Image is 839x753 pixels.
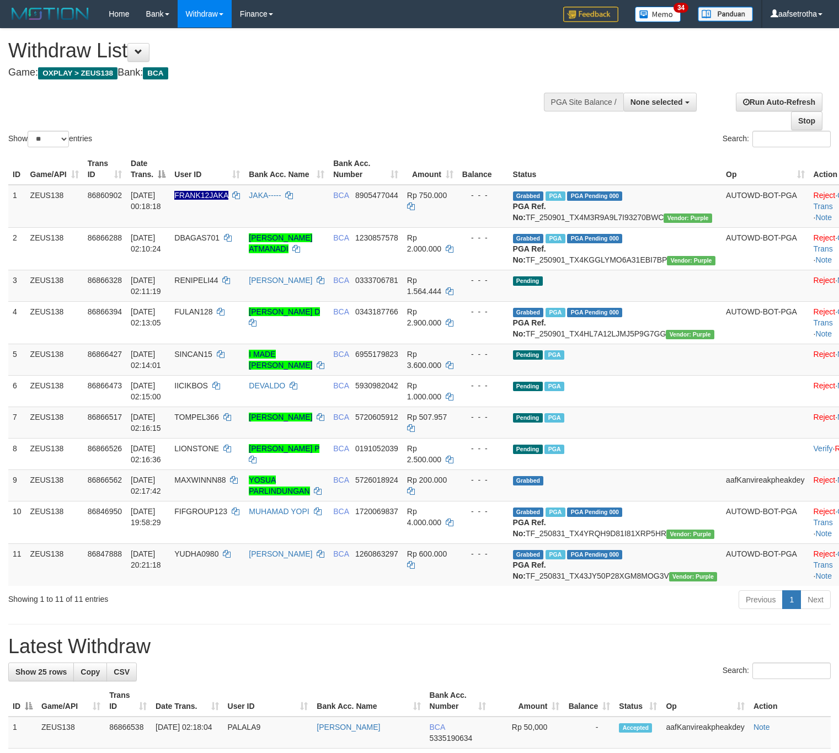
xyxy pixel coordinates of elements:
[151,685,223,717] th: Date Trans.: activate to sort column ascending
[513,350,543,360] span: Pending
[407,350,441,370] span: Rp 3.600.000
[131,307,161,327] span: [DATE] 02:13:05
[355,191,398,200] span: Copy 8905477044 to clipboard
[131,413,161,432] span: [DATE] 02:16:15
[26,344,83,375] td: ZEUS138
[131,381,161,401] span: [DATE] 02:15:00
[815,255,832,264] a: Note
[814,507,836,516] a: Reject
[661,685,749,717] th: Op: activate to sort column ascending
[564,717,614,749] td: -
[513,308,544,317] span: Grabbed
[723,131,831,147] label: Search:
[462,190,504,201] div: - - -
[8,663,74,681] a: Show 25 rows
[567,308,622,317] span: PGA Pending
[563,7,618,22] img: Feedback.jpg
[333,476,349,484] span: BCA
[131,276,161,296] span: [DATE] 02:11:19
[333,444,349,453] span: BCA
[635,7,681,22] img: Button%20Memo.svg
[333,276,349,285] span: BCA
[407,549,447,558] span: Rp 600.000
[249,233,312,253] a: [PERSON_NAME] ATMANADI
[88,476,122,484] span: 86866562
[791,111,822,130] a: Stop
[131,476,161,495] span: [DATE] 02:17:42
[430,734,473,743] span: Copy 5335190634 to clipboard
[37,717,105,749] td: ZEUS138
[815,529,832,538] a: Note
[355,476,398,484] span: Copy 5726018924 to clipboard
[564,685,614,717] th: Balance: activate to sort column ascending
[114,667,130,676] span: CSV
[722,153,809,185] th: Op: activate to sort column ascending
[509,543,722,586] td: TF_250831_TX43JY50P28XGM8MOG3V
[544,413,564,423] span: Marked by aafpengsreynich
[333,307,349,316] span: BCA
[355,413,398,421] span: Copy 5720605912 to clipboard
[249,276,312,285] a: [PERSON_NAME]
[174,307,212,316] span: FULAN128
[814,549,836,558] a: Reject
[749,685,831,717] th: Action
[407,307,441,327] span: Rp 2.900.000
[723,663,831,679] label: Search:
[722,185,809,228] td: AUTOWD-BOT-PGA
[355,350,398,359] span: Copy 6955179823 to clipboard
[131,191,161,211] span: [DATE] 00:18:18
[407,476,447,484] span: Rp 200.000
[8,407,26,438] td: 7
[407,276,441,296] span: Rp 1.564.444
[8,40,548,62] h1: Withdraw List
[722,501,809,543] td: AUTOWD-BOT-PGA
[106,663,137,681] a: CSV
[88,276,122,285] span: 86866328
[333,381,349,390] span: BCA
[249,191,281,200] a: JAKA-----
[630,98,683,106] span: None selected
[355,381,398,390] span: Copy 5930982042 to clipboard
[754,723,770,731] a: Note
[26,270,83,301] td: ZEUS138
[513,202,546,222] b: PGA Ref. No:
[815,329,832,338] a: Note
[425,685,491,717] th: Bank Acc. Number: activate to sort column ascending
[619,723,652,733] span: Accepted
[462,412,504,423] div: - - -
[490,717,564,749] td: Rp 50,000
[88,350,122,359] span: 86866427
[170,153,244,185] th: User ID: activate to sort column ascending
[333,191,349,200] span: BCA
[174,276,218,285] span: RENIPELI44
[105,717,151,749] td: 86866538
[407,381,441,401] span: Rp 1.000.000
[88,307,122,316] span: 86866394
[513,234,544,243] span: Grabbed
[814,307,836,316] a: Reject
[661,717,749,749] td: aafKanvireakpheakdey
[333,233,349,242] span: BCA
[333,350,349,359] span: BCA
[355,444,398,453] span: Copy 0191052039 to clipboard
[8,685,37,717] th: ID: activate to sort column descending
[28,131,69,147] select: Showentries
[407,413,447,421] span: Rp 507.957
[73,663,107,681] a: Copy
[509,153,722,185] th: Status
[736,93,822,111] a: Run Auto-Refresh
[249,350,312,370] a: I MADE [PERSON_NAME]
[666,530,714,539] span: Vendor URL: https://trx4.1velocity.biz
[513,413,543,423] span: Pending
[223,717,313,749] td: PALALA9
[88,507,122,516] span: 86846950
[249,549,312,558] a: [PERSON_NAME]
[81,667,100,676] span: Copy
[8,717,37,749] td: 1
[26,227,83,270] td: ZEUS138
[26,543,83,586] td: ZEUS138
[8,6,92,22] img: MOTION_logo.png
[752,131,831,147] input: Search:
[509,227,722,270] td: TF_250901_TX4KGGLYMO6A31EBI7BP
[26,438,83,469] td: ZEUS138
